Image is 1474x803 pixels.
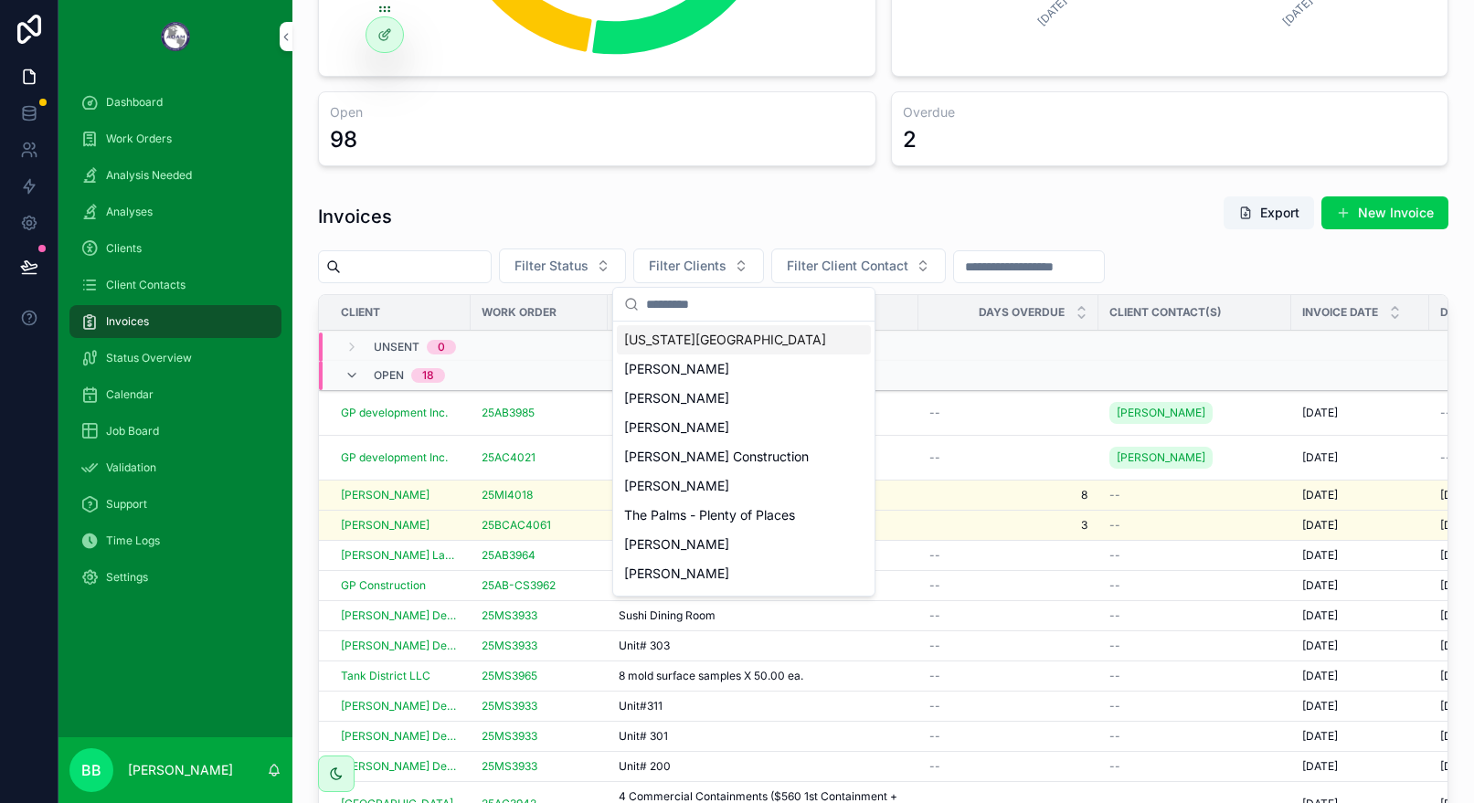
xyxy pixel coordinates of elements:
[1109,548,1120,563] span: --
[1302,406,1338,420] span: [DATE]
[341,406,448,420] span: GP development Inc.
[619,759,907,774] a: Unit# 200
[482,488,533,502] a: 25MI4018
[1302,450,1338,465] span: [DATE]
[341,729,460,744] a: [PERSON_NAME] Development Co.
[624,477,729,495] span: [PERSON_NAME]
[106,570,148,585] span: Settings
[482,729,537,744] span: 25MS3933
[482,669,537,683] span: 25MS3965
[1440,406,1451,420] span: --
[341,548,460,563] a: [PERSON_NAME] Labs, Inc.
[1109,447,1213,469] a: [PERSON_NAME]
[633,248,764,283] button: Select Button
[341,759,460,774] a: [PERSON_NAME] Development Co.
[106,424,159,438] span: Job Board
[106,205,153,219] span: Analyses
[341,699,460,713] a: [PERSON_NAME] Development Co.
[69,378,281,411] a: Calendar
[482,608,537,623] a: 25MS3933
[619,699,907,713] a: Unit#311
[1109,669,1280,683] a: --
[1302,669,1418,683] a: [DATE]
[106,460,156,475] span: Validation
[106,314,149,329] span: Invoices
[1109,518,1120,533] span: --
[106,534,160,548] span: Time Logs
[341,578,426,593] span: GP Construction
[929,578,1087,593] a: --
[929,699,1087,713] a: --
[903,103,1437,122] h3: Overdue
[106,497,147,512] span: Support
[106,387,154,402] span: Calendar
[1302,608,1338,623] span: [DATE]
[69,232,281,265] a: Clients
[619,729,907,744] a: Unit# 301
[341,488,429,502] a: [PERSON_NAME]
[341,450,448,465] a: GP development Inc.
[1302,759,1338,774] span: [DATE]
[341,608,460,623] a: [PERSON_NAME] Development Co.
[1109,305,1222,320] span: Client Contact(s)
[341,669,460,683] a: Tank District LLC
[482,406,597,420] a: 25AB3985
[1109,402,1213,424] a: [PERSON_NAME]
[624,565,729,583] span: [PERSON_NAME]
[106,168,192,183] span: Analysis Needed
[482,548,597,563] a: 25AB3964
[1109,699,1120,713] span: --
[69,195,281,228] a: Analyses
[1109,578,1120,593] span: --
[929,639,1087,653] a: --
[482,759,537,774] a: 25MS3933
[482,669,597,683] a: 25MS3965
[374,340,419,354] span: Unsent
[1109,759,1280,774] a: --
[482,759,597,774] a: 25MS3933
[482,406,535,420] a: 25AB3985
[619,759,671,774] span: Unit# 200
[69,269,281,301] a: Client Contacts
[161,22,190,51] img: App logo
[341,669,430,683] a: Tank District LLC
[58,73,292,618] div: scrollable content
[1302,639,1418,653] a: [DATE]
[341,450,460,465] a: GP development Inc.
[1109,699,1280,713] a: --
[929,669,940,683] span: --
[929,450,1087,465] a: --
[624,506,795,524] span: The Palms - Plenty of Places
[482,639,537,653] a: 25MS3933
[929,759,940,774] span: --
[1224,196,1314,229] button: Export
[1302,699,1338,713] span: [DATE]
[1302,488,1418,502] a: [DATE]
[1302,488,1338,502] span: [DATE]
[482,450,597,465] a: 25AC4021
[1109,398,1280,428] a: [PERSON_NAME]
[929,578,940,593] span: --
[341,639,460,653] a: [PERSON_NAME] Development Co.
[929,729,940,744] span: --
[341,578,460,593] a: GP Construction
[499,248,626,283] button: Select Button
[128,761,233,779] p: [PERSON_NAME]
[619,699,663,713] span: Unit#311
[438,340,445,354] div: 0
[341,305,380,320] span: Client
[1302,548,1418,563] a: [DATE]
[106,351,192,365] span: Status Overview
[929,729,1087,744] a: --
[1302,729,1338,744] span: [DATE]
[619,608,907,623] a: Sushi Dining Room
[1440,450,1451,465] span: --
[619,639,670,653] span: Unit# 303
